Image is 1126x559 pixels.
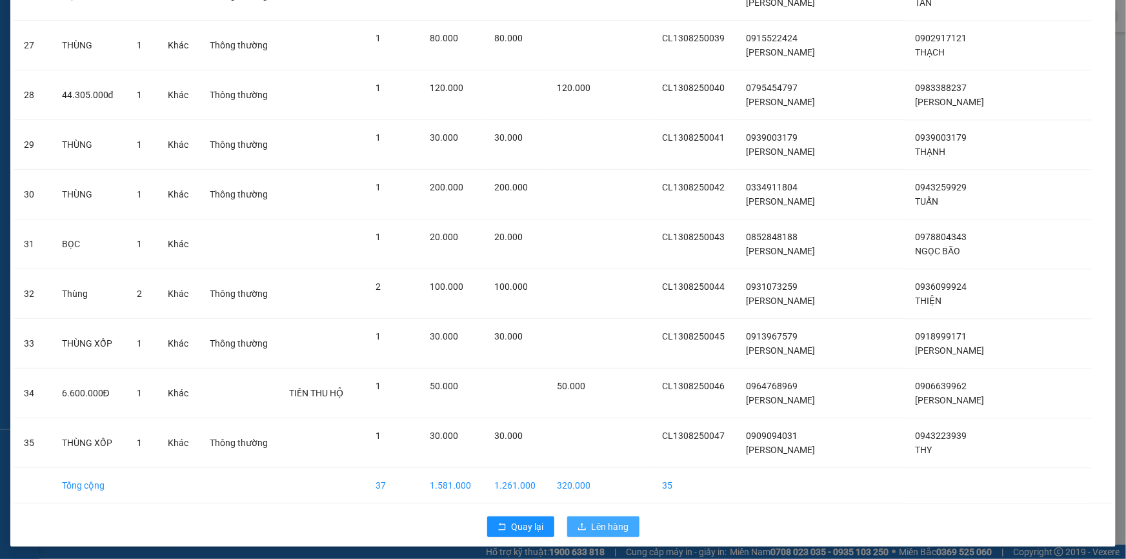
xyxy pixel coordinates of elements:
[376,83,381,93] span: 1
[592,520,629,534] span: Lên hàng
[157,418,199,468] td: Khác
[14,369,52,418] td: 34
[746,182,798,192] span: 0334911804
[14,70,52,120] td: 28
[494,431,523,441] span: 30.000
[746,147,815,157] span: [PERSON_NAME]
[494,281,528,292] span: 100.000
[915,47,945,57] span: THẠCH
[157,70,199,120] td: Khác
[746,381,798,391] span: 0964768969
[915,331,967,341] span: 0918999171
[157,219,199,269] td: Khác
[157,120,199,170] td: Khác
[199,418,279,468] td: Thông thường
[512,520,544,534] span: Quay lại
[915,196,938,207] span: TUẤN
[52,170,126,219] td: THÙNG
[746,331,798,341] span: 0913967579
[52,319,126,369] td: THÙNG XỐP
[662,33,725,43] span: CL1308250039
[915,296,941,306] span: THIỆN
[52,219,126,269] td: BỌC
[430,33,458,43] span: 80.000
[662,132,725,143] span: CL1308250041
[746,47,815,57] span: [PERSON_NAME]
[430,232,458,242] span: 20.000
[746,132,798,143] span: 0939003179
[137,139,142,150] span: 1
[430,281,463,292] span: 100.000
[746,232,798,242] span: 0852848188
[915,431,967,441] span: 0943223939
[567,516,639,537] button: uploadLên hàng
[157,21,199,70] td: Khác
[915,232,967,242] span: 0978804343
[652,468,736,503] td: 35
[746,431,798,441] span: 0909094031
[430,83,463,93] span: 120.000
[376,281,381,292] span: 2
[52,120,126,170] td: THÙNG
[915,147,945,157] span: THẠNH
[494,182,528,192] span: 200.000
[662,431,725,441] span: CL1308250047
[746,196,815,207] span: [PERSON_NAME]
[14,120,52,170] td: 29
[915,281,967,292] span: 0936099924
[494,132,523,143] span: 30.000
[157,269,199,319] td: Khác
[557,381,585,391] span: 50.000
[157,170,199,219] td: Khác
[376,381,381,391] span: 1
[137,438,142,448] span: 1
[487,516,554,537] button: rollbackQuay lại
[199,70,279,120] td: Thông thường
[419,468,484,503] td: 1.581.000
[746,296,815,306] span: [PERSON_NAME]
[915,83,967,93] span: 0983388237
[430,331,458,341] span: 30.000
[14,21,52,70] td: 27
[484,468,547,503] td: 1.261.000
[746,83,798,93] span: 0795454797
[498,522,507,533] span: rollback
[199,269,279,319] td: Thông thường
[662,381,725,391] span: CL1308250046
[52,269,126,319] td: Thùng
[430,132,458,143] span: 30.000
[199,21,279,70] td: Thông thường
[14,319,52,369] td: 33
[290,388,344,398] span: TIỀN THU HỘ
[494,331,523,341] span: 30.000
[376,232,381,242] span: 1
[199,120,279,170] td: Thông thường
[376,132,381,143] span: 1
[746,246,815,256] span: [PERSON_NAME]
[494,232,523,242] span: 20.000
[578,522,587,533] span: upload
[199,170,279,219] td: Thông thường
[430,431,458,441] span: 30.000
[915,132,967,143] span: 0939003179
[662,182,725,192] span: CL1308250042
[137,338,142,349] span: 1
[365,468,419,503] td: 37
[52,418,126,468] td: THÙNG XỐP
[662,281,725,292] span: CL1308250044
[915,445,932,455] span: THY
[915,395,984,405] span: [PERSON_NAME]
[52,468,126,503] td: Tổng cộng
[746,97,815,107] span: [PERSON_NAME]
[746,345,815,356] span: [PERSON_NAME]
[494,33,523,43] span: 80.000
[915,345,984,356] span: [PERSON_NAME]
[915,246,960,256] span: NGỌC BÃO
[14,219,52,269] td: 31
[662,83,725,93] span: CL1308250040
[915,182,967,192] span: 0943259929
[199,319,279,369] td: Thông thường
[137,289,142,299] span: 2
[157,319,199,369] td: Khác
[137,239,142,249] span: 1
